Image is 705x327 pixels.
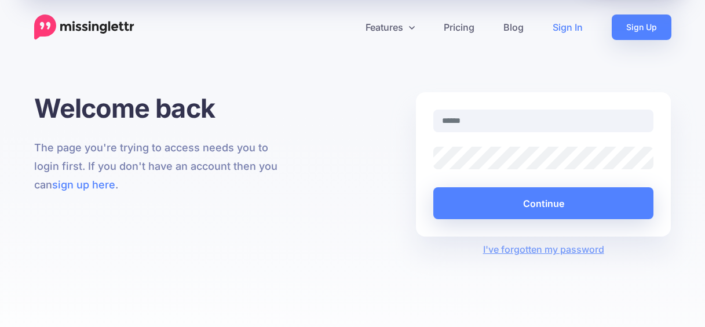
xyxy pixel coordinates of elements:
[429,14,489,40] a: Pricing
[34,139,290,194] p: The page you're trying to access needs you to login first. If you don't have an account then you ...
[433,187,654,219] button: Continue
[489,14,538,40] a: Blog
[52,179,115,191] a: sign up here
[538,14,597,40] a: Sign In
[612,14,671,40] a: Sign Up
[351,14,429,40] a: Features
[34,92,290,124] h1: Welcome back
[483,244,604,255] a: I've forgotten my password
